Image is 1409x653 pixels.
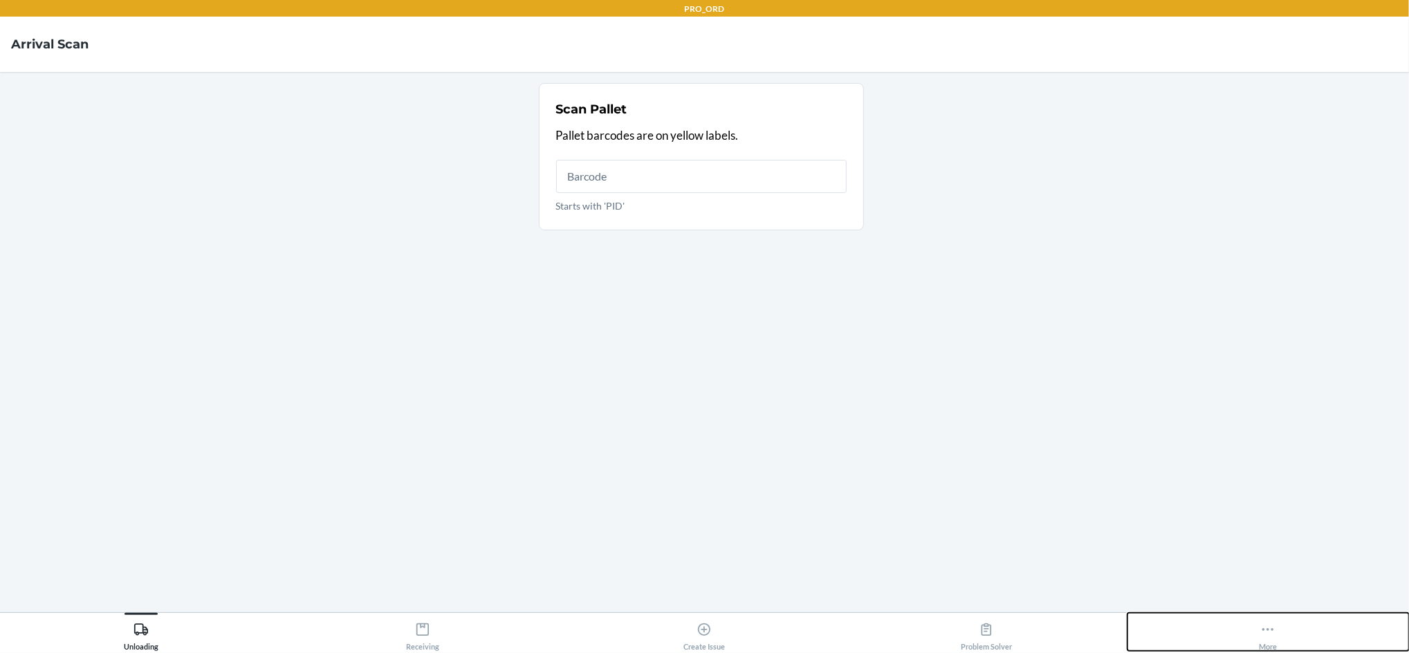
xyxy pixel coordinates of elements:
[961,616,1012,651] div: Problem Solver
[556,160,847,193] input: Starts with 'PID'
[124,616,158,651] div: Unloading
[11,35,89,53] h4: Arrival Scan
[683,616,725,651] div: Create Issue
[556,127,847,145] p: Pallet barcodes are on yellow labels.
[685,3,725,15] p: PRO_ORD
[556,199,847,213] p: Starts with 'PID'
[556,100,627,118] h2: Scan Pallet
[1259,616,1277,651] div: More
[1127,613,1409,651] button: More
[845,613,1127,651] button: Problem Solver
[564,613,845,651] button: Create Issue
[282,613,563,651] button: Receiving
[406,616,439,651] div: Receiving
